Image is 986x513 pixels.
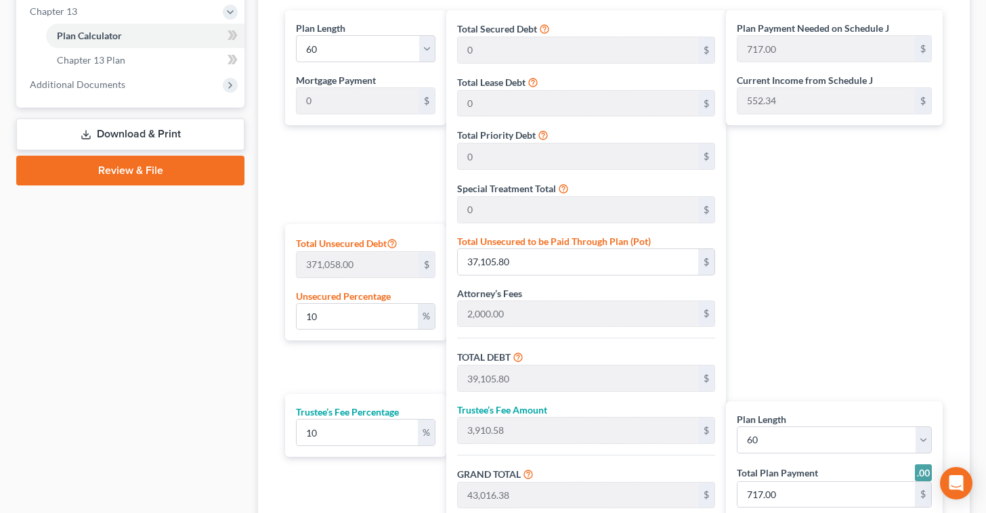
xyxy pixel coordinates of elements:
[457,403,547,417] label: Trustee’s Fee Amount
[57,54,125,66] span: Chapter 13 Plan
[458,483,698,508] input: 0.00
[458,301,698,327] input: 0.00
[698,249,714,275] div: $
[737,88,915,114] input: 0.00
[698,301,714,327] div: $
[458,37,698,63] input: 0.00
[915,36,931,62] div: $
[940,467,972,499] div: Open Intercom Messenger
[458,143,698,169] input: 0.00
[457,181,556,196] label: Special Treatment Total
[698,37,714,63] div: $
[296,405,399,419] label: Trustee’s Fee Percentage
[57,30,122,41] span: Plan Calculator
[457,75,526,89] label: Total Lease Debt
[418,420,435,445] div: %
[30,79,125,90] span: Additional Documents
[46,48,244,72] a: Chapter 13 Plan
[16,118,244,150] a: Download & Print
[698,365,714,391] div: $
[698,91,714,116] div: $
[737,466,818,480] label: Total Plan Payment
[457,350,511,364] label: TOTAL DEBT
[915,88,931,114] div: $
[457,286,522,300] label: Attorney’s Fees
[737,21,889,35] label: Plan Payment Needed on Schedule J
[458,365,698,391] input: 0.00
[30,5,77,17] span: Chapter 13
[698,197,714,223] div: $
[915,464,932,481] a: Round to nearest dollar
[296,289,391,303] label: Unsecured Percentage
[737,36,915,62] input: 0.00
[737,73,873,87] label: Current Income from Schedule J
[297,420,418,445] input: 0.00
[297,304,418,330] input: 0.00
[296,73,376,87] label: Mortgage Payment
[16,156,244,185] a: Review & File
[698,483,714,508] div: $
[458,197,698,223] input: 0.00
[296,235,398,251] label: Total Unsecured Debt
[458,418,698,443] input: 0.00
[418,304,435,330] div: %
[698,418,714,443] div: $
[297,252,419,277] input: 0.00
[458,91,698,116] input: 0.00
[457,234,651,248] label: Total Unsecured to be Paid Through Plan (Pot)
[737,482,915,508] input: 0.00
[457,128,536,142] label: Total Priority Debt
[419,252,435,277] div: $
[457,467,521,481] label: GRAND TOTAL
[296,21,345,35] label: Plan Length
[297,88,419,114] input: 0.00
[915,482,931,508] div: $
[458,249,698,275] input: 0.00
[737,412,786,426] label: Plan Length
[46,24,244,48] a: Plan Calculator
[698,143,714,169] div: $
[457,22,537,36] label: Total Secured Debt
[419,88,435,114] div: $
